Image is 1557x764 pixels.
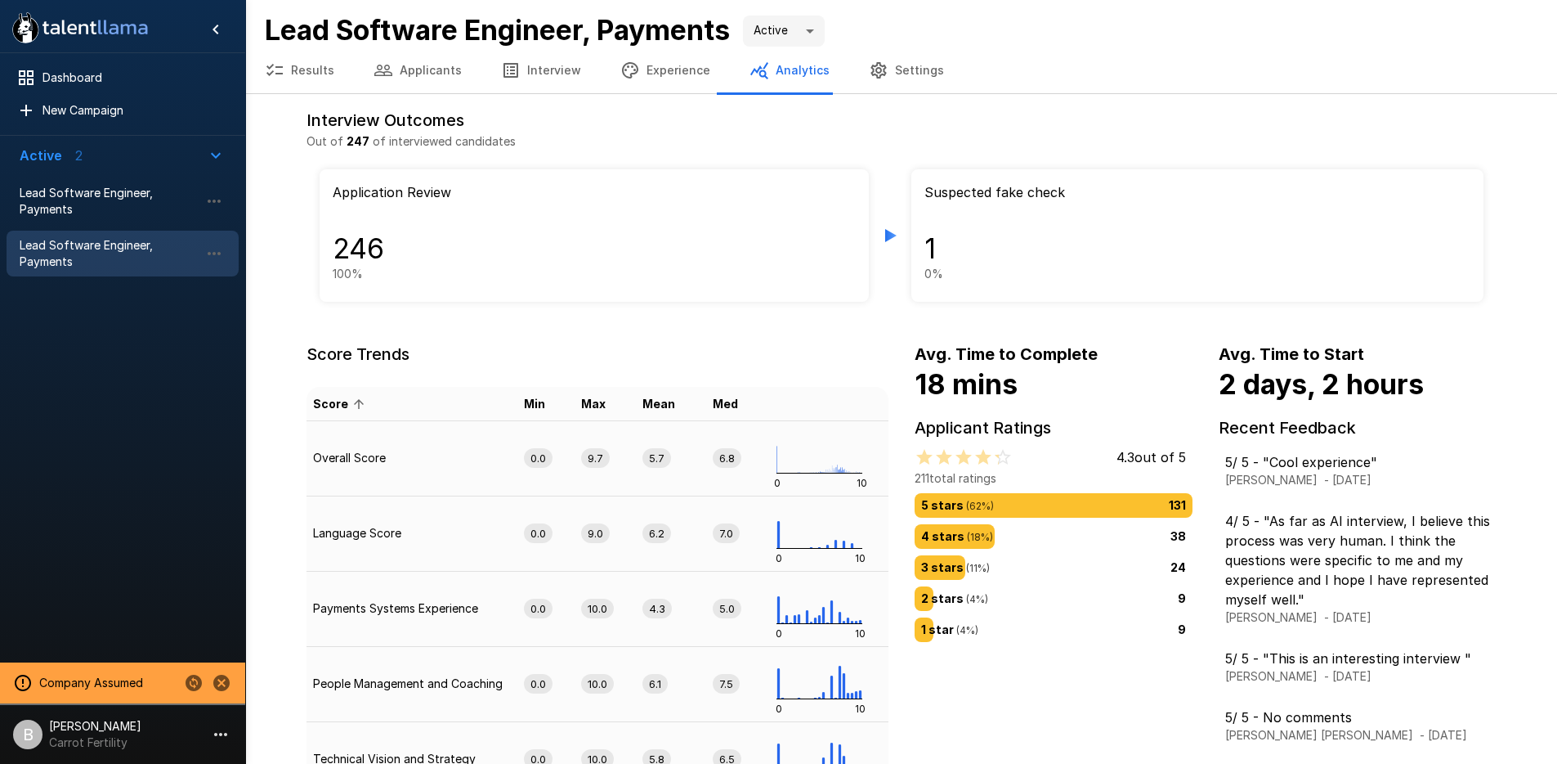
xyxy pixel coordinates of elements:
[921,559,990,577] p: 3 stars
[921,528,993,546] p: 4 stars
[306,107,1497,133] h6: Interview Outcomes
[775,551,781,564] tspan: 0
[954,624,978,636] span: ( 4 %)
[924,231,1470,266] h4: 1
[964,500,994,512] span: ( 62 %)
[1225,649,1471,668] p: 5 / 5 - "This is an interesting interview "
[713,451,741,466] span: 6.8
[1225,727,1413,744] p: [PERSON_NAME] [PERSON_NAME]
[306,133,1497,150] p: Out of of interviewed candidates
[1324,472,1371,488] p: - [DATE]
[642,451,671,466] span: 5.7
[730,47,849,93] button: Analytics
[1219,703,1497,748] button: 5/ 5 - No comments[PERSON_NAME] [PERSON_NAME]- [DATE]
[743,16,825,47] div: Active
[347,134,369,148] b: 247
[642,526,671,542] span: 6.2
[1324,668,1371,685] p: - [DATE]
[855,551,866,564] tspan: 10
[915,344,1098,364] b: Avg. Time to Complete
[924,266,1470,282] p: 0 %
[642,601,672,617] span: 4.3
[306,496,517,571] td: Language Score
[306,341,888,367] h6: Score Trends
[306,571,517,646] td: Payments Systems Experience
[601,47,730,93] button: Experience
[306,646,517,721] td: People Management and Coaching
[1324,609,1371,626] p: - [DATE]
[921,590,988,608] p: 2 stars
[581,601,614,617] span: 10.0
[921,497,994,515] p: 5 stars
[964,531,993,543] span: ( 18 %)
[713,601,741,617] span: 5.0
[481,47,601,93] button: Interview
[524,601,553,617] span: 0.0
[964,562,990,574] span: ( 11 %)
[1225,609,1318,626] p: [PERSON_NAME]
[964,593,988,605] span: ( 4 %)
[1170,528,1186,546] p: 38
[642,676,668,692] span: 6.1
[1219,506,1497,631] button: 4/ 5 - "As far as AI interview, I believe this process was very human. I think the questions were...
[524,394,566,414] span: Min
[313,394,369,414] span: Score
[1219,447,1497,493] button: 5/ 5 - "Cool experience"[PERSON_NAME]- [DATE]
[1219,367,1424,401] b: 2 days, 2 hours
[775,702,781,714] tspan: 0
[1178,590,1186,608] p: 9
[915,367,1018,401] b: 18 mins
[1225,511,1490,609] p: 4 / 5 - "As far as AI interview, I believe this process was very human. I think the questions wer...
[713,526,740,542] span: 7.0
[333,182,857,227] p: Application Review
[642,394,696,414] span: Mean
[849,47,964,93] button: Settings
[1219,644,1497,690] button: 5/ 5 - "This is an interesting interview "[PERSON_NAME]- [DATE]
[1420,727,1467,744] p: - [DATE]
[524,676,553,692] span: 0.0
[713,394,759,414] span: Med
[245,47,354,93] button: Results
[354,47,481,93] button: Applicants
[1225,452,1377,472] p: 5 / 5 - "Cool experience"
[855,627,866,639] tspan: 10
[1225,472,1318,488] p: [PERSON_NAME]
[915,415,1192,441] h6: Applicant Ratings
[775,627,781,639] tspan: 0
[265,13,730,47] b: Lead Software Engineer, Payments
[1178,621,1186,639] p: 9
[1116,447,1186,467] p: 4.3 out of 5
[1170,559,1186,577] p: 24
[924,182,1470,227] p: Suspected fake check
[1219,415,1497,441] h6: Recent Feedback
[915,470,1186,487] p: 211 total ratings
[581,451,610,466] span: 9.7
[921,621,978,639] p: 1 star
[713,676,740,692] span: 7.5
[333,231,857,266] h4: 246
[524,526,553,542] span: 0.0
[581,676,614,692] span: 10.0
[1225,708,1467,727] p: 5 / 5 - No comments
[857,476,867,488] tspan: 10
[333,266,857,282] p: 100 %
[773,476,780,488] tspan: 0
[306,420,517,496] td: Overall Score
[581,526,610,542] span: 9.0
[1219,344,1364,364] b: Avg. Time to Start
[524,451,553,466] span: 0.0
[855,702,866,714] tspan: 10
[1225,668,1318,685] p: [PERSON_NAME]
[1169,497,1186,515] p: 131
[581,394,627,414] span: Max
